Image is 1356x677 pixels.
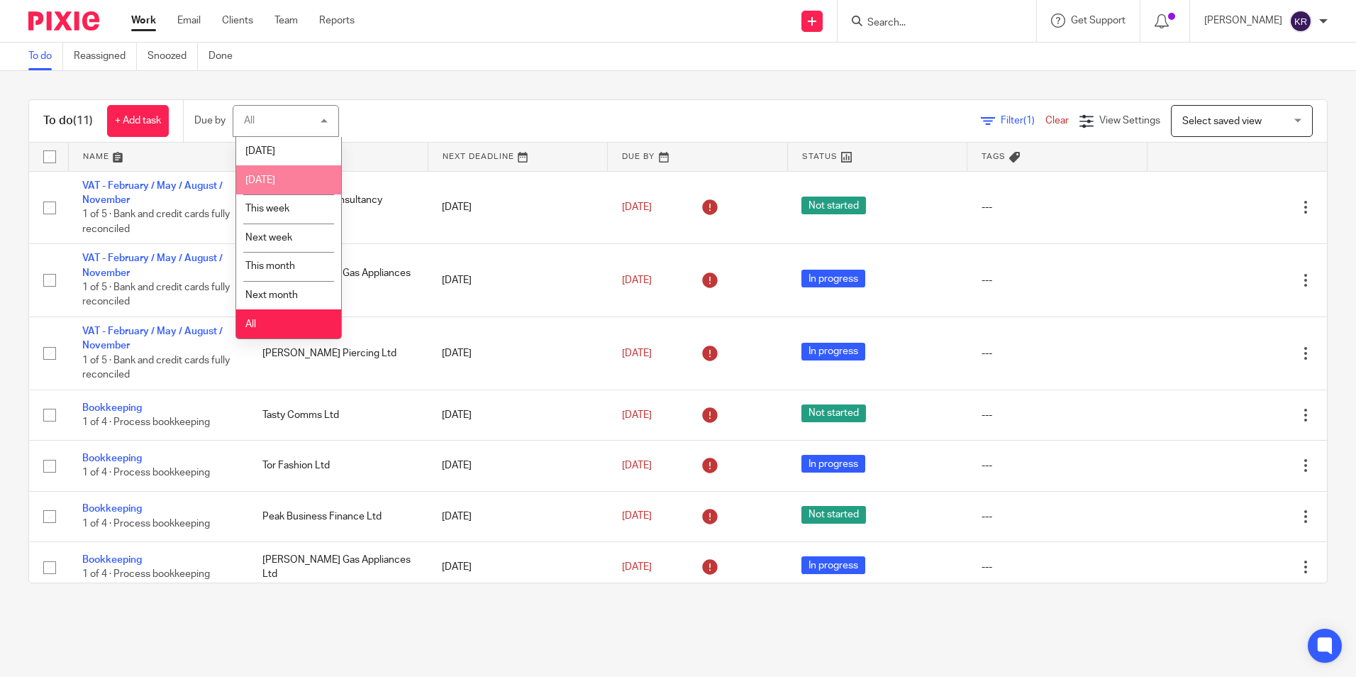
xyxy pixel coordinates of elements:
div: All [244,116,255,126]
a: Bookkeeping [82,504,142,514]
td: [DATE] [428,441,608,491]
a: Email [177,13,201,28]
td: [DATE] [428,317,608,390]
div: --- [982,346,1133,360]
span: All [245,319,256,329]
span: [DATE] [245,175,275,185]
div: --- [982,200,1133,214]
span: Next month [245,290,298,300]
a: VAT - February / May / August / November [82,326,223,351]
div: --- [982,560,1133,574]
a: Bookkeeping [82,555,142,565]
a: Work [131,13,156,28]
span: Select saved view [1182,116,1262,126]
span: [DATE] [622,348,652,358]
span: In progress [801,343,865,360]
a: VAT - February / May / August / November [82,181,223,205]
span: [DATE] [622,275,652,285]
p: [PERSON_NAME] [1204,13,1282,28]
a: Team [274,13,298,28]
span: This month [245,261,295,271]
span: Not started [801,506,866,524]
span: 1 of 4 · Process bookkeeping [82,468,210,478]
span: Not started [801,197,866,214]
span: Not started [801,404,866,422]
td: [DATE] [428,244,608,317]
span: 1 of 4 · Process bookkeeping [82,569,210,579]
img: Pixie [28,11,99,31]
td: [DATE] [428,390,608,440]
span: 1 of 4 · Process bookkeeping [82,519,210,529]
td: [DATE] [428,542,608,593]
td: [DATE] [428,171,608,244]
img: svg%3E [1289,10,1312,33]
span: Filter [1001,116,1045,126]
div: --- [982,273,1133,287]
span: View Settings [1099,116,1160,126]
td: [PERSON_NAME] Gas Appliances Ltd [248,542,428,593]
td: Peak Business Finance Ltd [248,491,428,541]
p: Due by [194,114,226,128]
span: (1) [1023,116,1035,126]
span: [DATE] [622,512,652,522]
span: In progress [801,556,865,574]
a: To do [28,43,63,70]
span: [DATE] [622,410,652,420]
td: Tasty Comms Ltd [248,390,428,440]
span: In progress [801,455,865,473]
div: --- [982,458,1133,473]
span: 1 of 5 · Bank and credit cards fully reconciled [82,282,230,307]
a: Clients [222,13,253,28]
a: VAT - February / May / August / November [82,253,223,277]
div: --- [982,408,1133,422]
span: [DATE] [622,202,652,212]
td: Tor Fashion Ltd [248,441,428,491]
td: [DATE] [428,491,608,541]
a: Bookkeeping [82,403,142,413]
span: In progress [801,270,865,287]
span: [DATE] [622,461,652,470]
span: 1 of 5 · Bank and credit cards fully reconciled [82,356,230,380]
td: [PERSON_NAME] Piercing Ltd [248,317,428,390]
span: (11) [73,115,93,126]
span: Tags [982,153,1006,160]
a: Clear [1045,116,1069,126]
a: Snoozed [148,43,198,70]
a: + Add task [107,105,169,137]
span: [DATE] [245,146,275,156]
a: Reassigned [74,43,137,70]
span: This week [245,204,289,214]
span: 1 of 5 · Bank and credit cards fully reconciled [82,209,230,234]
span: [DATE] [622,562,652,572]
div: --- [982,510,1133,524]
span: Next week [245,233,292,243]
a: Done [209,43,243,70]
input: Search [866,17,994,30]
a: Bookkeeping [82,453,142,463]
span: 1 of 4 · Process bookkeeping [82,417,210,427]
span: Get Support [1071,16,1126,26]
a: Reports [319,13,355,28]
h1: To do [43,114,93,128]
